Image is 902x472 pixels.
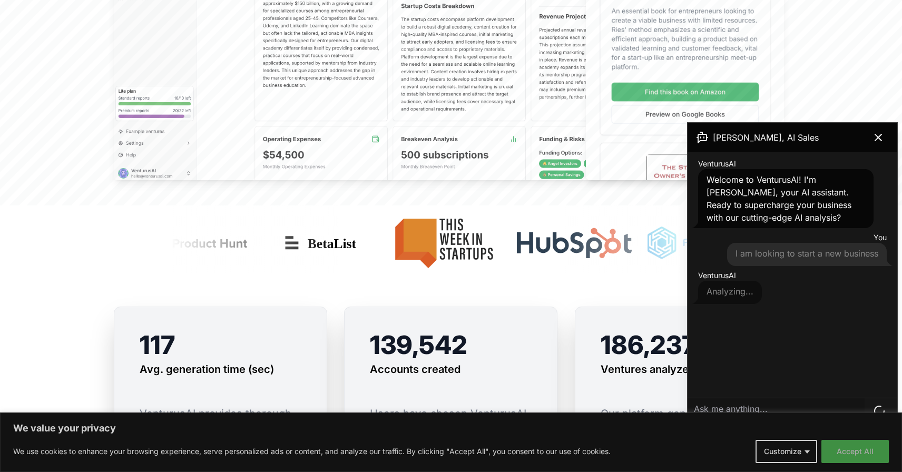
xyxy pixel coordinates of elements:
img: Product Hunt [118,210,268,277]
span: 117 [140,329,175,360]
img: Hubspot [517,228,632,259]
button: Customize [756,440,817,463]
p: We use cookies to enhance your browsing experience, serve personalized ads or content, and analyz... [13,445,611,458]
span: 139,542 [370,329,467,360]
span: Analyzing... [707,286,753,297]
img: Futuretools [641,210,776,277]
button: Accept All [821,440,889,463]
span: Welcome to VenturusAI! I'm [PERSON_NAME], your AI assistant. Ready to supercharge your business w... [707,174,851,223]
h3: Ventures analyzed [601,362,695,377]
span: VenturusAI [698,159,736,169]
p: We value your privacy [13,422,889,435]
h3: Avg. generation time (sec) [140,362,274,377]
span: 186,237 [601,329,696,360]
span: You [874,232,887,243]
span: VenturusAI [698,270,736,281]
span: I am looking to start a new business [736,248,878,259]
span: [PERSON_NAME], AI Sales [713,131,819,144]
img: This Week in Startups [380,210,508,277]
img: Betalist [277,228,371,259]
h3: Accounts created [370,362,460,377]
